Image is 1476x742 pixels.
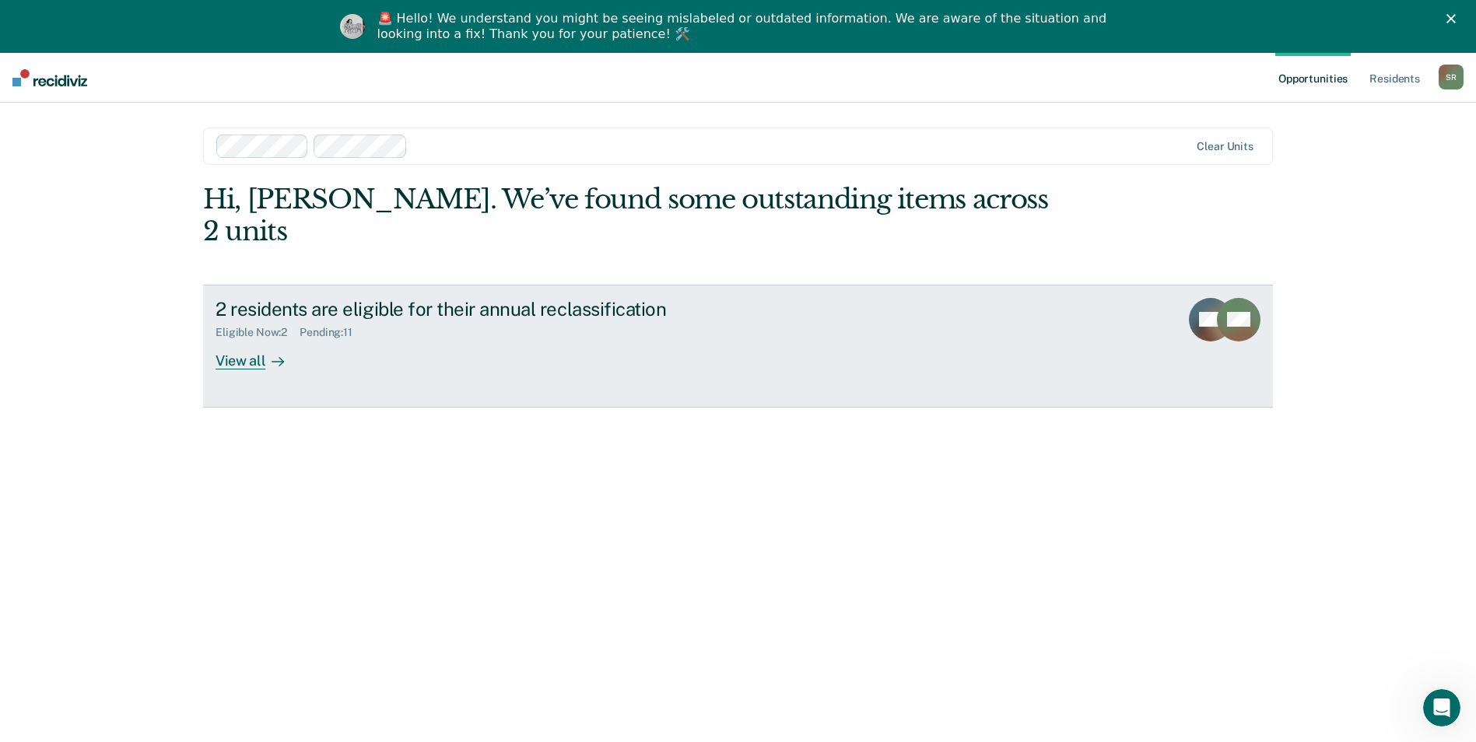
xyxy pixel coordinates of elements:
div: Loading data... [701,490,775,503]
a: Opportunities [1275,53,1351,103]
a: Residents [1366,53,1423,103]
img: Profile image for Kim [340,14,365,39]
div: Close [1446,14,1462,23]
div: Clear units [1197,140,1253,153]
button: SR [1439,65,1464,89]
div: S R [1439,65,1464,89]
div: 🚨 Hello! We understand you might be seeing mislabeled or outdated information. We are aware of th... [377,11,1112,42]
iframe: Intercom live chat [1423,689,1460,726]
img: Recidiviz [12,69,87,86]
